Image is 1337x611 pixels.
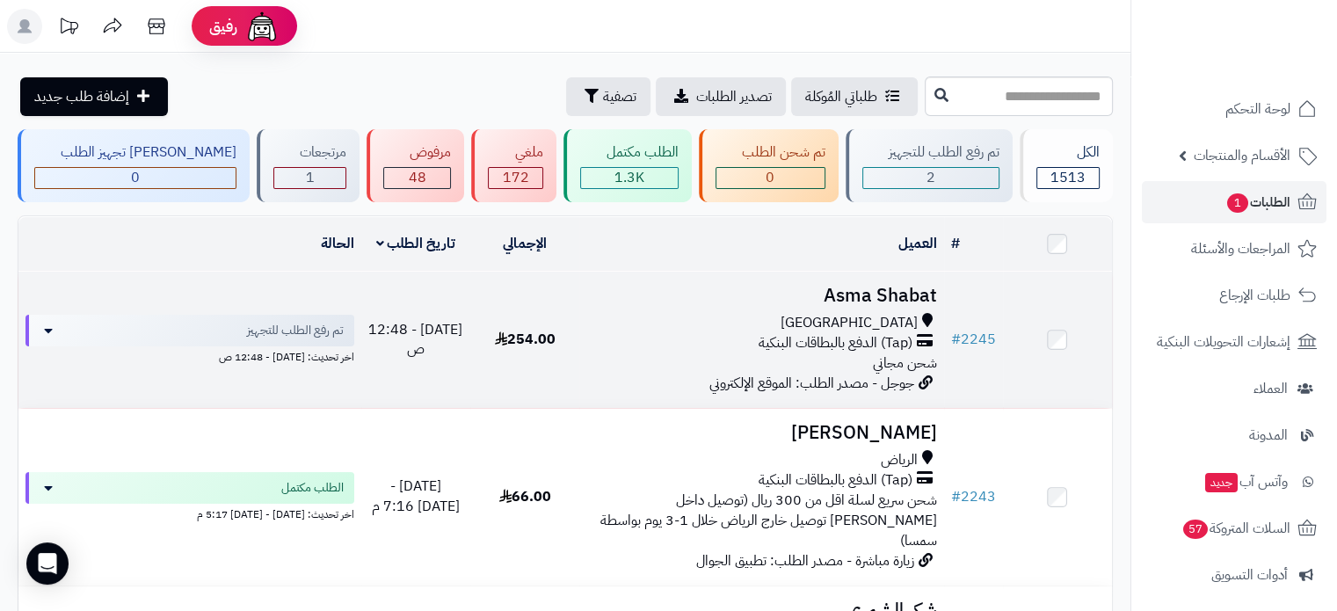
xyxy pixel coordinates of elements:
[842,129,1016,202] a: تم رفع الطلب للتجهيز 2
[863,168,999,188] div: 2
[47,9,91,48] a: تحديثات المنصة
[409,167,426,188] span: 48
[1191,236,1290,261] span: المراجعات والأسئلة
[951,329,996,350] a: #2245
[20,77,168,116] a: إضافة طلب جديد
[1253,376,1288,401] span: العملاء
[1016,129,1116,202] a: الكل1513
[1142,507,1326,549] a: السلات المتروكة57
[656,77,786,116] a: تصدير الطلبات
[566,77,650,116] button: تصفية
[781,313,918,333] span: [GEOGRAPHIC_DATA]
[951,486,961,507] span: #
[600,490,937,551] span: شحن سريع لسلة اقل من 300 ريال (توصيل داخل [PERSON_NAME] توصيل خارج الرياض خلال 1-3 يوم بواسطة سمسا)
[209,16,237,37] span: رفيق
[26,542,69,585] div: Open Intercom Messenger
[247,322,344,339] span: تم رفع الطلب للتجهيز
[306,167,315,188] span: 1
[898,233,937,254] a: العميل
[696,550,914,571] span: زيارة مباشرة - مصدر الطلب: تطبيق الجوال
[1142,321,1326,363] a: إشعارات التحويلات البنكية
[1205,473,1238,492] span: جديد
[363,129,468,202] a: مرفوض 48
[368,319,462,360] span: [DATE] - 12:48 ص
[376,233,456,254] a: تاريخ الطلب
[873,353,937,374] span: شحن مجاني
[951,486,996,507] a: #2243
[926,167,935,188] span: 2
[695,129,842,202] a: تم شحن الطلب 0
[1183,520,1208,539] span: 57
[1142,414,1326,456] a: المدونة
[791,77,918,116] a: طلباتي المُوكلة
[580,142,679,163] div: الطلب مكتمل
[1142,181,1326,223] a: الطلبات1
[281,479,344,497] span: الطلب مكتمل
[1157,330,1290,354] span: إشعارات التحويلات البنكية
[273,142,346,163] div: مرتجعات
[1142,554,1326,596] a: أدوات التسويق
[1142,367,1326,410] a: العملاء
[502,167,528,188] span: 172
[881,450,918,470] span: الرياض
[1142,274,1326,316] a: طلبات الإرجاع
[1225,97,1290,121] span: لوحة التحكم
[1181,516,1290,541] span: السلات المتروكة
[1142,88,1326,130] a: لوحة التحكم
[759,333,912,353] span: (Tap) الدفع بالبطاقات البنكية
[581,168,678,188] div: 1290
[25,504,354,522] div: اخر تحديث: [DATE] - [DATE] 5:17 م
[372,476,460,517] span: [DATE] - [DATE] 7:16 م
[14,129,253,202] a: [PERSON_NAME] تجهيز الطلب 0
[766,167,774,188] span: 0
[253,129,363,202] a: مرتجعات 1
[244,9,280,44] img: ai-face.png
[951,233,960,254] a: #
[499,486,551,507] span: 66.00
[586,423,936,443] h3: [PERSON_NAME]
[1203,469,1288,494] span: وآتس آب
[586,286,936,306] h3: Asma Shabat
[1217,49,1320,86] img: logo-2.png
[951,329,961,350] span: #
[503,233,547,254] a: الإجمالي
[716,168,825,188] div: 0
[1249,423,1288,447] span: المدونة
[35,168,236,188] div: 0
[274,168,345,188] div: 1
[862,142,999,163] div: تم رفع الطلب للتجهيز
[759,470,912,491] span: (Tap) الدفع بالبطاقات البنكية
[1036,142,1100,163] div: الكل
[603,86,636,107] span: تصفية
[709,373,914,394] span: جوجل - مصدر الطلب: الموقع الإلكتروني
[468,129,559,202] a: ملغي 172
[805,86,877,107] span: طلباتي المُوكلة
[321,233,354,254] a: الحالة
[34,86,129,107] span: إضافة طلب جديد
[1211,563,1288,587] span: أدوات التسويق
[1194,143,1290,168] span: الأقسام والمنتجات
[383,142,451,163] div: مرفوض
[1050,167,1086,188] span: 1513
[1225,190,1290,215] span: الطلبات
[495,329,556,350] span: 254.00
[131,167,140,188] span: 0
[614,167,644,188] span: 1.3K
[488,142,542,163] div: ملغي
[1219,283,1290,308] span: طلبات الإرجاع
[1142,461,1326,503] a: وآتس آبجديد
[489,168,541,188] div: 172
[696,86,772,107] span: تصدير الطلبات
[34,142,236,163] div: [PERSON_NAME] تجهيز الطلب
[1142,228,1326,270] a: المراجعات والأسئلة
[560,129,695,202] a: الطلب مكتمل 1.3K
[384,168,450,188] div: 48
[25,346,354,365] div: اخر تحديث: [DATE] - 12:48 ص
[716,142,825,163] div: تم شحن الطلب
[1227,193,1248,213] span: 1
